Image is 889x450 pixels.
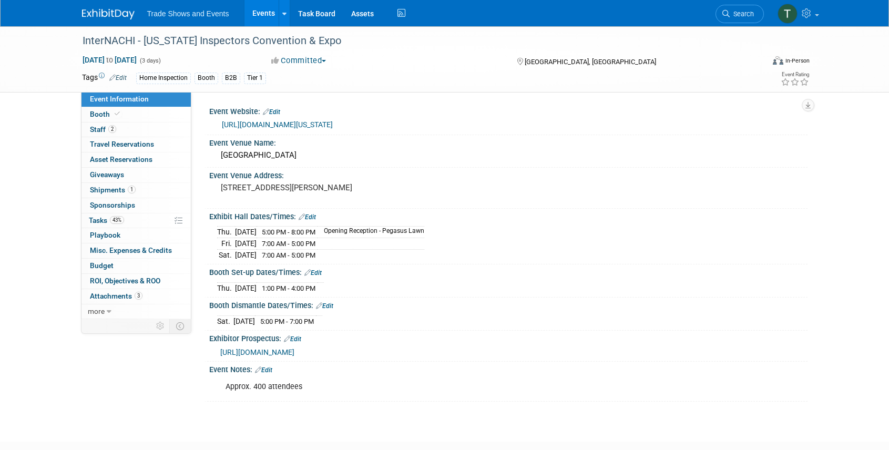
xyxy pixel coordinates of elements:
a: Travel Reservations [81,137,191,152]
td: [DATE] [235,238,257,250]
a: Search [716,5,764,23]
a: Edit [299,213,316,221]
span: more [88,307,105,315]
a: [URL][DOMAIN_NAME][US_STATE] [222,120,333,129]
td: Sat. [217,315,233,326]
span: Booth [90,110,122,118]
td: [DATE] [233,315,255,326]
span: Search [730,10,754,18]
span: ROI, Objectives & ROO [90,277,160,285]
div: B2B [222,73,240,84]
a: Sponsorships [81,198,191,213]
span: (3 days) [139,57,161,64]
div: Exhibit Hall Dates/Times: [209,209,808,222]
div: Home Inspection [136,73,191,84]
img: ExhibitDay [82,9,135,19]
span: 2 [108,125,116,133]
div: Booth Set-up Dates/Times: [209,264,808,278]
td: Sat. [217,249,235,260]
i: Booth reservation complete [115,111,120,117]
span: [GEOGRAPHIC_DATA], [GEOGRAPHIC_DATA] [525,58,656,66]
pre: [STREET_ADDRESS][PERSON_NAME] [221,183,447,192]
span: Asset Reservations [90,155,152,163]
td: [DATE] [235,249,257,260]
a: Event Information [81,92,191,107]
a: Edit [109,74,127,81]
span: Playbook [90,231,120,239]
a: Tasks43% [81,213,191,228]
td: Fri. [217,238,235,250]
a: Giveaways [81,168,191,182]
a: more [81,304,191,319]
td: [DATE] [235,282,257,293]
span: Staff [90,125,116,134]
div: Booth Dismantle Dates/Times: [209,298,808,311]
span: 1 [128,186,136,193]
img: Tiff Wagner [778,4,798,24]
div: Tier 1 [244,73,266,84]
span: 5:00 PM - 8:00 PM [262,228,315,236]
a: Edit [284,335,301,343]
span: 3 [135,292,142,300]
a: Attachments3 [81,289,191,304]
div: Exhibitor Prospectus: [209,331,808,344]
a: Asset Reservations [81,152,191,167]
span: Sponsorships [90,201,135,209]
a: Edit [255,366,272,374]
div: Event Venue Address: [209,168,808,181]
td: [DATE] [235,227,257,238]
a: ROI, Objectives & ROO [81,274,191,289]
a: [URL][DOMAIN_NAME] [220,348,294,356]
span: Budget [90,261,114,270]
div: Approx. 400 attendees [218,376,692,397]
a: Edit [316,302,333,310]
span: 43% [110,216,124,224]
td: Tags [82,72,127,84]
div: Event Notes: [209,362,808,375]
span: Misc. Expenses & Credits [90,246,172,254]
div: In-Person [785,57,810,65]
span: Shipments [90,186,136,194]
img: Format-Inperson.png [773,56,783,65]
a: Misc. Expenses & Credits [81,243,191,258]
a: Staff2 [81,122,191,137]
div: Event Website: [209,104,808,117]
td: Toggle Event Tabs [169,319,191,333]
a: Playbook [81,228,191,243]
button: Committed [268,55,330,66]
div: Event Rating [781,72,809,77]
td: Personalize Event Tab Strip [151,319,170,333]
span: 1:00 PM - 4:00 PM [262,284,315,292]
a: Booth [81,107,191,122]
span: 7:00 AM - 5:00 PM [262,251,315,259]
td: Opening Reception - Pegasus Lawn [318,227,424,238]
span: to [105,56,115,64]
span: 5:00 PM - 7:00 PM [260,318,314,325]
div: Event Format [702,55,810,70]
span: Giveaways [90,170,124,179]
a: Edit [304,269,322,277]
div: Event Venue Name: [209,135,808,148]
a: Shipments1 [81,183,191,198]
span: [DATE] [DATE] [82,55,137,65]
span: Attachments [90,292,142,300]
span: 7:00 AM - 5:00 PM [262,240,315,248]
a: Edit [263,108,280,116]
span: Trade Shows and Events [147,9,229,18]
div: [GEOGRAPHIC_DATA] [217,147,800,163]
span: Event Information [90,95,149,103]
div: InterNACHI - [US_STATE] Inspectors Convention & Expo [79,32,748,50]
td: Thu. [217,282,235,293]
span: Tasks [89,216,124,224]
div: Booth [195,73,218,84]
a: Budget [81,259,191,273]
span: Travel Reservations [90,140,154,148]
td: Thu. [217,227,235,238]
